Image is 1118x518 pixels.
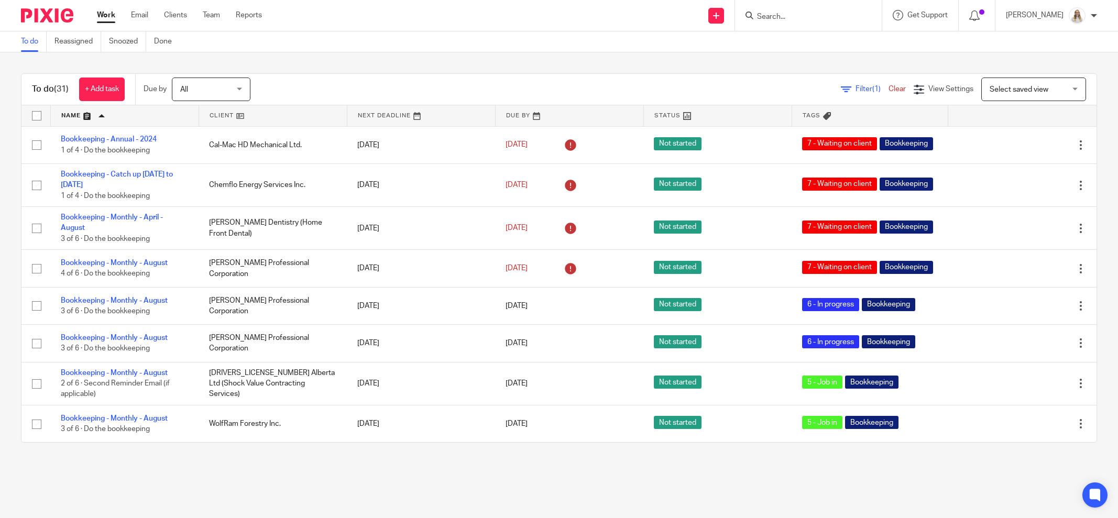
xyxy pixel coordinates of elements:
[21,8,73,23] img: Pixie
[199,163,347,206] td: Chemflo Energy Services Inc.
[654,221,702,234] span: Not started
[199,126,347,163] td: Cal-Mac HD Mechanical Ltd.
[154,31,180,52] a: Done
[347,250,495,287] td: [DATE]
[990,86,1048,93] span: Select saved view
[61,345,150,352] span: 3 of 6 · Do the bookkeeping
[61,307,150,315] span: 3 of 6 · Do the bookkeeping
[54,31,101,52] a: Reassigned
[872,85,881,93] span: (1)
[803,113,820,118] span: Tags
[654,178,702,191] span: Not started
[856,85,889,93] span: Filter
[109,31,146,52] a: Snoozed
[928,85,973,93] span: View Settings
[802,137,877,150] span: 7 - Waiting on client
[802,376,842,389] span: 5 - Job in
[54,85,69,93] span: (31)
[802,221,877,234] span: 7 - Waiting on client
[164,10,187,20] a: Clients
[199,362,347,405] td: [DRIVERS_LICENSE_NUMBER] Alberta Ltd (Shock Value Contracting Services)
[199,207,347,250] td: [PERSON_NAME] Dentistry (Home Front Dental)
[654,298,702,311] span: Not started
[802,416,842,429] span: 5 - Job in
[347,287,495,324] td: [DATE]
[199,287,347,324] td: [PERSON_NAME] Professional Corporation
[506,380,528,387] span: [DATE]
[654,416,702,429] span: Not started
[21,31,47,52] a: To do
[61,380,170,398] span: 2 of 6 · Second Reminder Email (if applicable)
[506,302,528,310] span: [DATE]
[880,261,933,274] span: Bookkeeping
[802,261,877,274] span: 7 - Waiting on client
[236,10,262,20] a: Reports
[654,261,702,274] span: Not started
[654,335,702,348] span: Not started
[61,334,168,341] a: Bookkeeping - Monthly - August
[61,171,173,189] a: Bookkeeping - Catch up [DATE] to [DATE]
[880,221,933,234] span: Bookkeeping
[61,235,150,243] span: 3 of 6 · Do the bookkeeping
[61,214,163,232] a: Bookkeeping - Monthly - April - August
[61,147,150,154] span: 1 of 4 · Do the bookkeeping
[61,369,168,377] a: Bookkeeping - Monthly - August
[347,405,495,443] td: [DATE]
[144,84,167,94] p: Due by
[347,163,495,206] td: [DATE]
[199,405,347,443] td: WolfRam Forestry Inc.
[61,425,150,433] span: 3 of 6 · Do the bookkeeping
[1006,10,1064,20] p: [PERSON_NAME]
[131,10,148,20] a: Email
[654,137,702,150] span: Not started
[79,78,125,101] a: + Add task
[756,13,850,22] input: Search
[61,415,168,422] a: Bookkeeping - Monthly - August
[654,376,702,389] span: Not started
[802,298,859,311] span: 6 - In progress
[347,325,495,362] td: [DATE]
[199,325,347,362] td: [PERSON_NAME] Professional Corporation
[506,339,528,347] span: [DATE]
[862,298,915,311] span: Bookkeeping
[347,362,495,405] td: [DATE]
[880,137,933,150] span: Bookkeeping
[880,178,933,191] span: Bookkeeping
[180,86,188,93] span: All
[61,259,168,267] a: Bookkeeping - Monthly - August
[97,10,115,20] a: Work
[199,250,347,287] td: [PERSON_NAME] Professional Corporation
[802,178,877,191] span: 7 - Waiting on client
[845,376,898,389] span: Bookkeeping
[907,12,948,19] span: Get Support
[32,84,69,95] h1: To do
[506,141,528,149] span: [DATE]
[506,420,528,427] span: [DATE]
[506,181,528,189] span: [DATE]
[347,126,495,163] td: [DATE]
[862,335,915,348] span: Bookkeeping
[61,270,150,278] span: 4 of 6 · Do the bookkeeping
[802,335,859,348] span: 6 - In progress
[347,207,495,250] td: [DATE]
[845,416,898,429] span: Bookkeeping
[61,192,150,200] span: 1 of 4 · Do the bookkeeping
[61,297,168,304] a: Bookkeeping - Monthly - August
[203,10,220,20] a: Team
[506,225,528,232] span: [DATE]
[61,136,157,143] a: Bookkeeping - Annual - 2024
[506,264,528,272] span: [DATE]
[889,85,906,93] a: Clear
[1069,7,1086,24] img: Headshot%2011-2024%20white%20background%20square%202.JPG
